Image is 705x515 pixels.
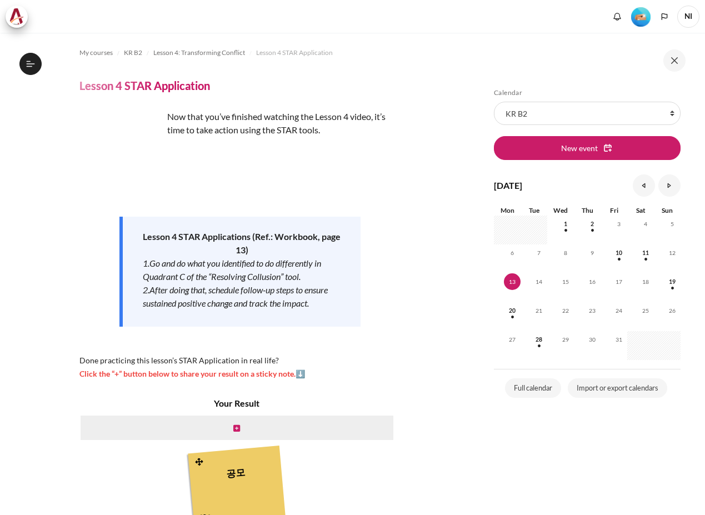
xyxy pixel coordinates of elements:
span: 11 [637,244,654,261]
span: 2 [584,216,601,232]
span: 19 [664,273,681,290]
span: 5 [664,216,681,232]
span: Fri [610,206,618,214]
i: Drag and drop this note [194,458,204,466]
td: Today [494,273,521,302]
span: 26 [664,302,681,319]
a: My courses [79,46,113,59]
span: 9 [584,244,601,261]
span: 6 [504,244,521,261]
span: Thu [582,206,593,214]
span: 16 [584,273,601,290]
span: NI [677,6,699,28]
span: Wed [553,206,568,214]
span: New event [561,142,598,154]
a: Import or export calendars [568,378,667,398]
section: Blocks [494,88,681,400]
span: 3 [611,216,627,232]
span: 17 [611,273,627,290]
span: Sun [662,206,673,214]
span: 27 [504,331,521,348]
span: Tue [529,206,539,214]
a: Level #2 [627,6,655,27]
i: Create new note in this column [233,424,240,432]
img: Level #2 [631,7,651,27]
span: 24 [611,302,627,319]
nav: Navigation bar [79,44,401,62]
span: Lesson 4: Transforming Conflict [153,48,245,58]
span: 8 [557,244,574,261]
span: 7 [531,244,547,261]
span: Now that you’ve finished watching the Lesson 4 video, it’s time to take action using the STAR tools. [167,111,386,135]
span: Sat [636,206,646,214]
div: 공모 [194,459,279,512]
span: 4 [637,216,654,232]
span: 10 [611,244,627,261]
span: 23 [584,302,601,319]
a: Saturday, 11 October events [637,249,654,256]
em: 2.After doing that, schedule follow-up steps to ensure sustained positive change and track the im... [143,284,328,308]
h4: Lesson 4 STAR Application [79,78,210,93]
span: KR B2 [124,48,142,58]
a: Tuesday, 28 October events [531,336,547,343]
span: 13 [504,273,521,290]
span: 22 [557,302,574,319]
a: Full calendar [505,378,561,398]
a: Sunday, 19 October events [664,278,681,285]
span: 31 [611,331,627,348]
h4: [DATE] [494,179,522,192]
span: Mon [501,206,514,214]
span: My courses [79,48,113,58]
span: 14 [531,273,547,290]
span: 29 [557,331,574,348]
a: Thursday, 2 October events [584,221,601,227]
span: Click the “+” button below to share your result on a sticky note.⬇️ [79,369,305,378]
span: 21 [531,302,547,319]
img: Architeck [9,8,24,25]
span: 20 [504,302,521,319]
strong: Lesson 4 STAR Applications (Ref.: Workbook, page 13) [143,231,341,255]
div: Show notification window with no new notifications [609,8,626,25]
a: Friday, 10 October events [611,249,627,256]
div: Level #2 [631,6,651,27]
span: 25 [637,302,654,319]
span: 30 [584,331,601,348]
h4: Your Result [79,397,394,410]
span: Lesson 4 STAR Application [256,48,333,58]
a: Lesson 4: Transforming Conflict [153,46,245,59]
span: 12 [664,244,681,261]
button: Languages [656,8,673,25]
span: 18 [637,273,654,290]
a: KR B2 [124,46,142,59]
span: 28 [531,331,547,348]
span: Done practicing this lesson’s STAR Application in real life? [79,356,279,365]
a: Wednesday, 1 October events [557,221,574,227]
h5: Calendar [494,88,681,97]
button: New event [494,136,681,159]
em: 1.Go and do what you identified to do differently in Quadrant C of the “Resolving Collusion” tool. [143,258,321,282]
span: 15 [557,273,574,290]
a: Lesson 4 STAR Application [256,46,333,59]
span: 1 [557,216,574,232]
a: Architeck Architeck [6,6,33,28]
a: User menu [677,6,699,28]
a: Monday, 20 October events [504,307,521,314]
img: trfyu [79,110,163,193]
